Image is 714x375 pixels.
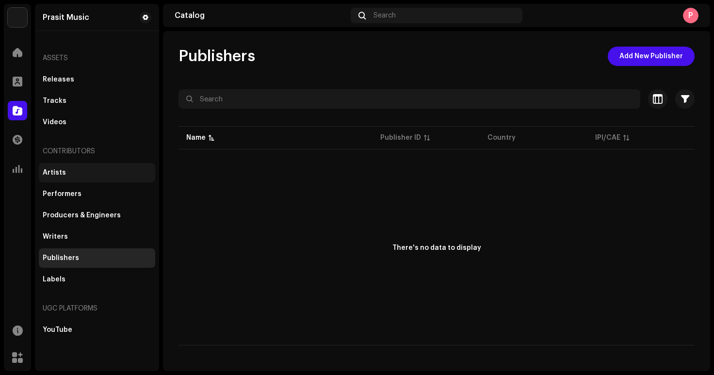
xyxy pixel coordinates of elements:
re-m-nav-item: Videos [39,113,155,132]
div: Catalog [175,12,347,19]
div: P [683,8,698,23]
input: Search [178,89,640,109]
re-m-nav-item: Releases [39,70,155,89]
img: d6d936c5-4811-4bb5-96e9-7add514fcdf6 [8,8,27,27]
div: Releases [43,76,74,83]
re-m-nav-item: Performers [39,184,155,204]
div: Videos [43,118,66,126]
re-a-nav-header: Assets [39,47,155,70]
re-m-nav-item: Writers [39,227,155,246]
div: YouTube [43,326,72,334]
re-m-nav-item: Producers & Engineers [39,206,155,225]
div: Artists [43,169,66,177]
div: There's no data to display [392,243,481,253]
re-m-nav-item: Tracks [39,91,155,111]
re-a-nav-header: Contributors [39,140,155,163]
div: Producers & Engineers [43,212,121,219]
div: Writers [43,233,68,241]
div: Labels [43,276,65,283]
div: Tracks [43,97,66,105]
span: Publishers [178,47,255,66]
re-m-nav-item: Artists [39,163,155,182]
re-m-nav-item: Publishers [39,248,155,268]
button: Add New Publisher [608,47,695,66]
div: Prasit Music [43,14,89,21]
re-a-nav-header: UGC Platforms [39,297,155,320]
div: Publishers [43,254,79,262]
div: Performers [43,190,81,198]
re-m-nav-item: YouTube [39,320,155,340]
span: Search [373,12,396,19]
re-m-nav-item: Labels [39,270,155,289]
span: Add New Publisher [619,47,683,66]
